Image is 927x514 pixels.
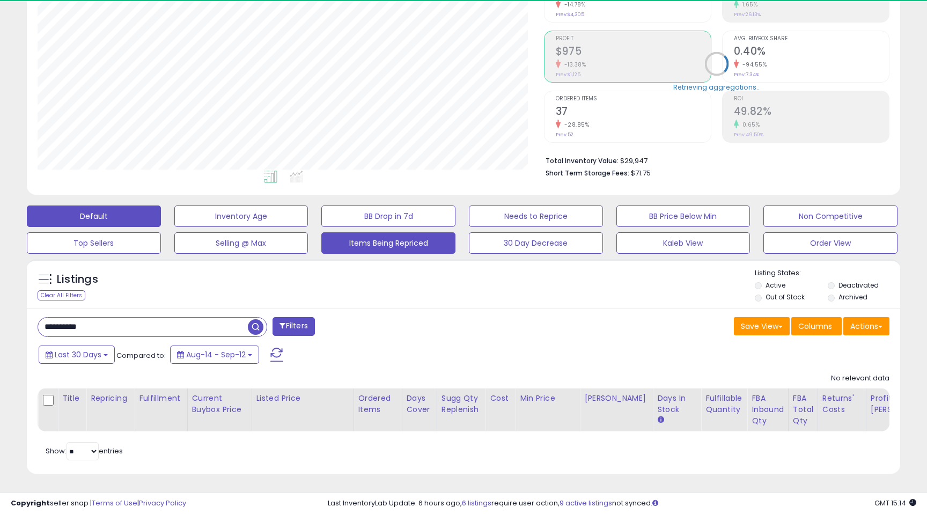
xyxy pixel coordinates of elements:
[11,498,186,509] div: seller snap | |
[116,350,166,361] span: Compared to:
[11,498,50,508] strong: Copyright
[328,498,916,509] div: Last InventoryLab Update: 6 hours ago, require user action, not synced.
[763,232,897,254] button: Order View
[766,281,785,290] label: Active
[321,205,455,227] button: BB Drop in 7d
[27,205,161,227] button: Default
[838,281,879,290] label: Deactivated
[560,498,612,508] a: 9 active listings
[793,393,813,427] div: FBA Total Qty
[798,321,832,332] span: Columns
[763,205,897,227] button: Non Competitive
[791,317,842,335] button: Columns
[186,349,246,360] span: Aug-14 - Sep-12
[462,498,491,508] a: 6 listings
[256,393,349,404] div: Listed Price
[442,393,481,415] div: Sugg Qty Replenish
[321,232,455,254] button: Items Being Repriced
[174,232,308,254] button: Selling @ Max
[469,232,603,254] button: 30 Day Decrease
[752,393,784,427] div: FBA inbound Qty
[174,205,308,227] button: Inventory Age
[139,498,186,508] a: Privacy Policy
[55,349,101,360] span: Last 30 Days
[39,346,115,364] button: Last 30 Days
[766,292,805,302] label: Out of Stock
[520,393,575,404] div: Min Price
[91,393,130,404] div: Repricing
[584,393,648,404] div: [PERSON_NAME]
[38,290,85,300] div: Clear All Filters
[437,388,485,431] th: Please note that this number is a calculation based on your required days of coverage and your ve...
[843,317,889,335] button: Actions
[490,393,511,404] div: Cost
[92,498,137,508] a: Terms of Use
[734,317,790,335] button: Save View
[657,415,664,425] small: Days In Stock.
[57,272,98,287] h5: Listings
[874,498,916,508] span: 2025-10-14 15:14 GMT
[170,346,259,364] button: Aug-14 - Sep-12
[27,232,161,254] button: Top Sellers
[273,317,314,336] button: Filters
[673,82,760,92] div: Retrieving aggregations..
[705,393,742,415] div: Fulfillable Quantity
[755,268,900,278] p: Listing States:
[192,393,247,415] div: Current Buybox Price
[616,232,751,254] button: Kaleb View
[831,373,889,384] div: No relevant data
[838,292,867,302] label: Archived
[616,205,751,227] button: BB Price Below Min
[46,446,123,456] span: Show: entries
[822,393,862,415] div: Returns' Costs
[139,393,182,404] div: Fulfillment
[62,393,82,404] div: Title
[469,205,603,227] button: Needs to Reprice
[657,393,696,415] div: Days In Stock
[407,393,432,415] div: Days Cover
[358,393,398,415] div: Ordered Items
